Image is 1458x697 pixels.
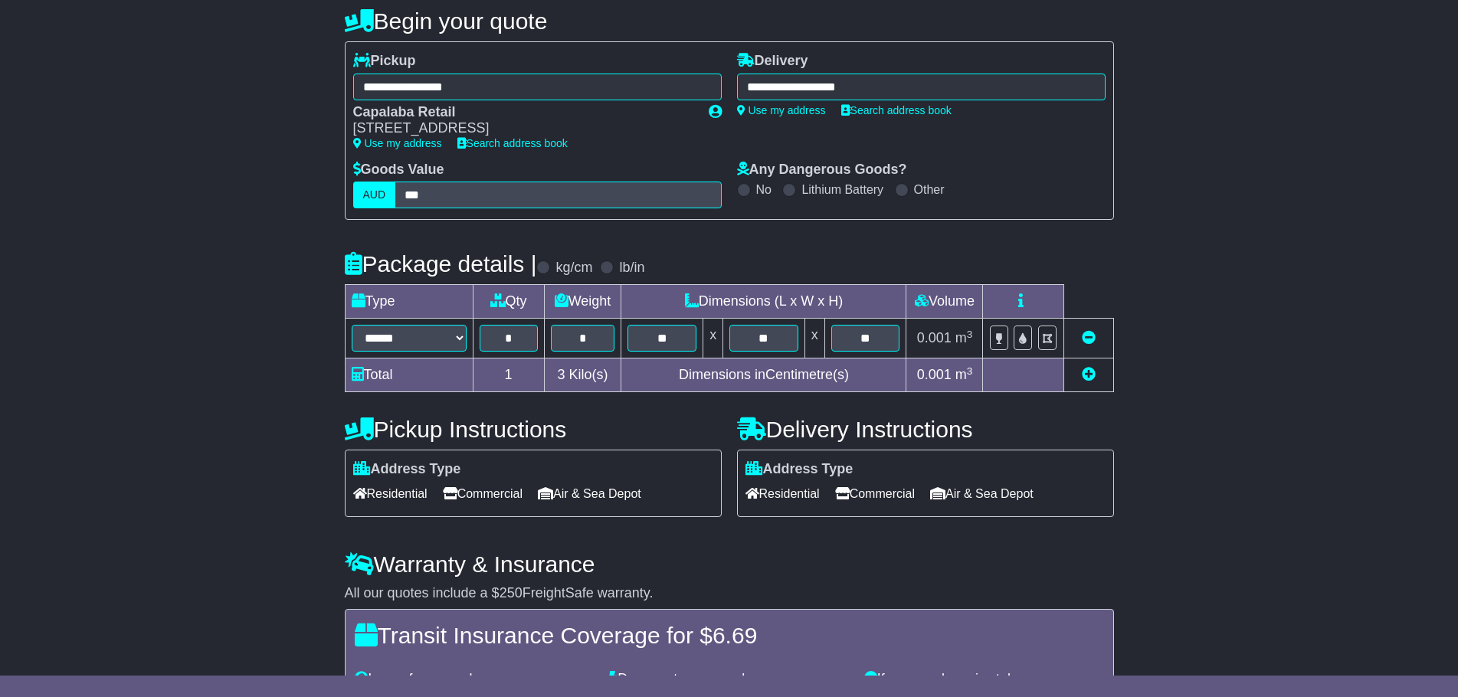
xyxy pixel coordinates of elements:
td: Dimensions (L x W x H) [621,285,906,319]
h4: Warranty & Insurance [345,551,1114,577]
a: Remove this item [1082,330,1096,345]
span: m [955,367,973,382]
a: Search address book [841,104,952,116]
div: [STREET_ADDRESS] [353,120,693,137]
label: lb/in [619,260,644,277]
h4: Package details | [345,251,537,277]
label: Delivery [737,53,808,70]
label: Lithium Battery [801,182,883,197]
div: All our quotes include a $ FreightSafe warranty. [345,585,1114,602]
a: Search address book [457,137,568,149]
td: x [703,319,723,358]
h4: Pickup Instructions [345,417,722,442]
span: 0.001 [917,330,952,345]
span: Residential [353,482,428,506]
div: Loss of your package [347,671,602,688]
label: Pickup [353,53,416,70]
span: m [955,330,973,345]
label: Address Type [353,461,461,478]
h4: Transit Insurance Coverage for $ [355,623,1104,648]
div: If your package is stolen [857,671,1112,688]
td: x [804,319,824,358]
label: Address Type [745,461,854,478]
span: Residential [745,482,820,506]
span: Commercial [443,482,523,506]
td: Kilo(s) [544,358,621,392]
span: Commercial [835,482,915,506]
label: kg/cm [555,260,592,277]
h4: Begin your quote [345,8,1114,34]
span: Air & Sea Depot [538,482,641,506]
td: Total [345,358,473,392]
td: Dimensions in Centimetre(s) [621,358,906,392]
span: 3 [557,367,565,382]
td: Weight [544,285,621,319]
td: 1 [473,358,544,392]
sup: 3 [967,329,973,340]
label: Other [914,182,945,197]
a: Use my address [353,137,442,149]
span: 250 [500,585,523,600]
div: Capalaba Retail [353,104,693,121]
span: Air & Sea Depot [930,482,1034,506]
label: No [756,182,772,197]
sup: 3 [967,365,973,377]
td: Volume [906,285,983,319]
td: Type [345,285,473,319]
div: Damage to your package [601,671,857,688]
label: Goods Value [353,162,444,178]
h4: Delivery Instructions [737,417,1114,442]
a: Add new item [1082,367,1096,382]
span: 0.001 [917,367,952,382]
label: Any Dangerous Goods? [737,162,907,178]
span: 6.69 [713,623,757,648]
td: Qty [473,285,544,319]
label: AUD [353,182,396,208]
a: Use my address [737,104,826,116]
